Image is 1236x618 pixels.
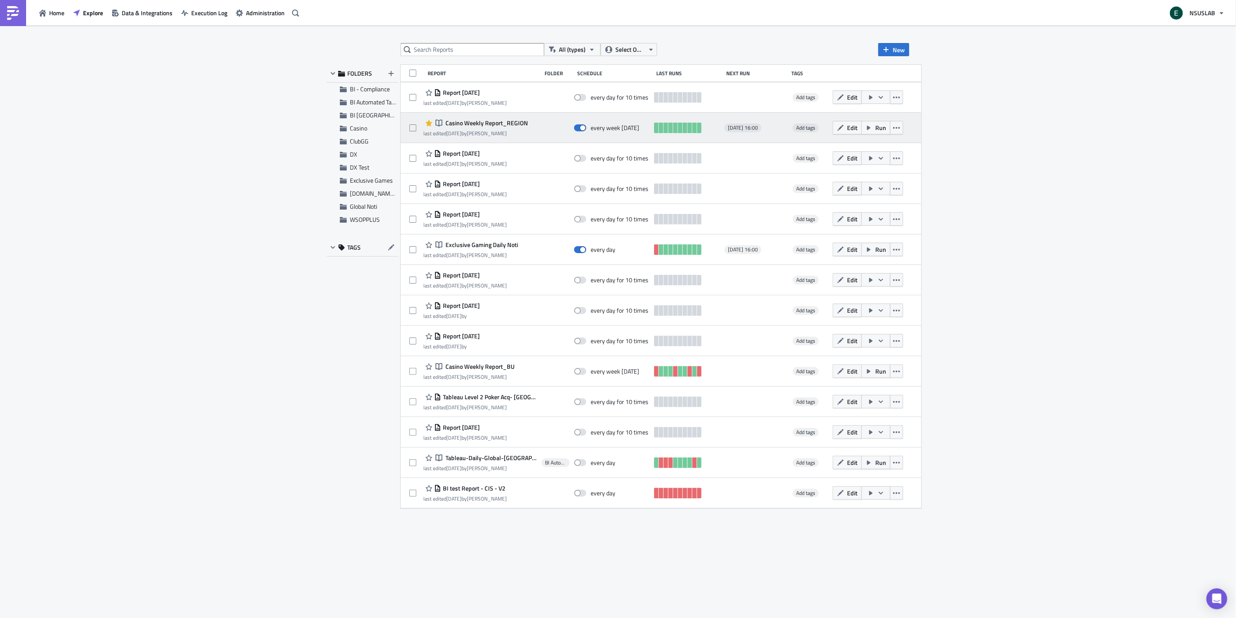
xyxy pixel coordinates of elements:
span: Report 2025-05-02 [441,150,480,157]
span: Add tags [796,93,815,101]
span: Edit [847,336,857,345]
button: Data & Integrations [107,6,177,20]
span: WSOPPLUS [350,215,380,224]
div: every day for 10 times [591,215,648,223]
input: Search Reports [401,43,544,56]
time: 2024-12-23T05:47:29Z [447,434,462,442]
div: last edited by [PERSON_NAME] [424,160,507,167]
span: Add tags [793,489,819,498]
span: Edit [847,154,857,163]
span: [DATE] 16:00 [728,246,758,253]
span: BI Automated Tableau Reporting [350,97,432,107]
span: Casino [350,124,367,133]
span: Add tags [796,489,815,497]
button: Run [861,121,890,134]
div: last edited by [424,343,480,350]
div: every day [591,459,615,467]
div: last edited by [PERSON_NAME] [424,191,507,197]
span: Add tags [796,245,815,254]
button: Run [861,364,890,378]
span: New [893,45,905,54]
span: Exclusive Gaming Daily Noti [444,241,518,249]
button: Edit [833,212,862,226]
button: Run [861,456,890,469]
div: Last Runs [656,70,722,77]
time: 2025-05-02T05:23:56Z [447,190,462,198]
span: NSUSLAB [1189,8,1215,17]
button: Run [861,243,890,256]
time: 2025-07-31T08:29:08Z [447,251,462,259]
div: every day for 10 times [591,94,648,101]
span: Execution Log [191,8,227,17]
button: Edit [833,182,862,195]
div: last edited by [PERSON_NAME] [424,434,507,441]
span: Add tags [793,398,819,406]
button: Edit [833,273,862,287]
span: Add tags [793,245,819,254]
div: Report [428,70,540,77]
span: Report 2025-04-22 [441,271,480,279]
span: Add tags [793,337,819,345]
span: GGPOKER.CA Noti [350,189,408,198]
time: 2025-05-28T09:03:45Z [447,129,462,137]
span: Report 2025-04-17 [441,332,480,340]
span: ClubGG [350,137,369,146]
span: Add tags [793,124,819,132]
span: Add tags [796,306,815,314]
div: Open Intercom Messenger [1206,588,1227,609]
span: Add tags [793,215,819,224]
span: Edit [847,397,857,406]
span: Add tags [793,154,819,163]
span: Select Owner [615,45,645,54]
button: Edit [833,486,862,500]
span: Edit [847,488,857,498]
div: last edited by [PERSON_NAME] [424,282,507,289]
button: NSUSLAB [1165,3,1229,23]
span: BI Automated Tableau Reporting [545,459,566,466]
button: Edit [833,90,862,104]
button: Edit [833,304,862,317]
div: Tags [791,70,829,77]
span: Add tags [796,458,815,467]
button: Edit [833,395,862,408]
span: Report 2025-05-02 [441,180,480,188]
span: Report 2025-04-17 [441,302,480,310]
div: Next Run [726,70,787,77]
span: Run [875,458,886,467]
span: Casino Weekly Report_BU [444,363,515,371]
span: Edit [847,123,857,132]
span: Edit [847,306,857,315]
span: Explore [83,8,103,17]
span: Global Noti [350,202,377,211]
button: Edit [833,121,862,134]
span: Edit [847,428,857,437]
span: Add tags [796,124,815,132]
span: Report 2025-04-30 [441,210,480,218]
span: Add tags [793,367,819,376]
span: Report 2025-07-08 [441,89,480,97]
span: BI - Compliance [350,84,390,94]
span: Add tags [796,337,815,345]
div: last edited by [PERSON_NAME] [424,374,515,380]
button: Execution Log [177,6,232,20]
span: Data & Integrations [122,8,173,17]
div: last edited by [PERSON_NAME] [424,495,507,502]
span: Add tags [793,93,819,102]
div: Folder [545,70,573,77]
div: last edited by [424,313,480,319]
span: Add tags [796,215,815,223]
span: Edit [847,245,857,254]
span: Edit [847,93,857,102]
span: Report 2024-12-23 [441,424,480,431]
div: last edited by [PERSON_NAME] [424,465,537,471]
span: Add tags [793,428,819,437]
span: Edit [847,214,857,224]
span: Administration [246,8,285,17]
button: Edit [833,425,862,439]
div: every day [591,246,615,254]
span: Edit [847,275,857,284]
time: 2025-04-17T09:39:37Z [447,342,462,351]
span: All (types) [559,45,585,54]
span: Add tags [793,458,819,467]
div: every day [591,489,615,497]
